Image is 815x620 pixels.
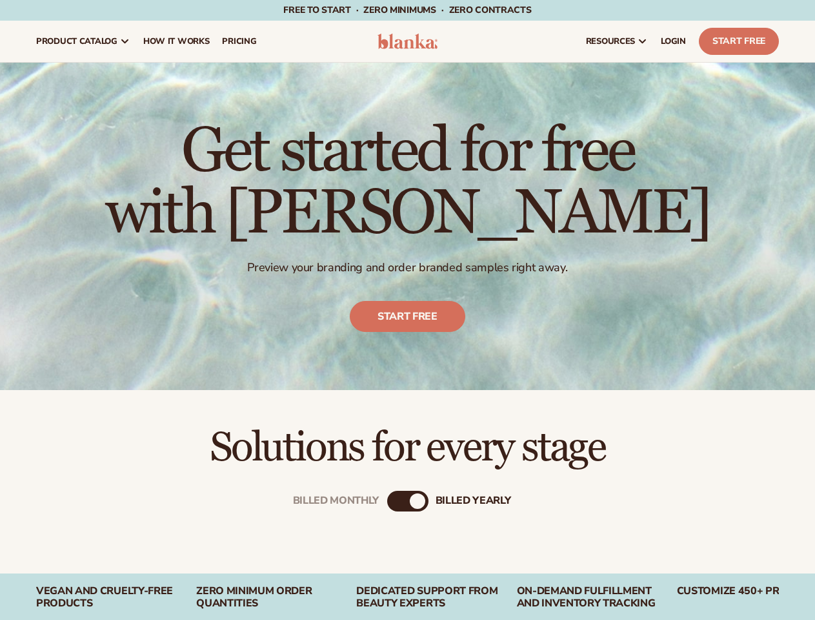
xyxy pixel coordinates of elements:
a: pricing [216,21,263,62]
p: Preview your branding and order branded samples right away. [105,260,710,275]
span: Free to start · ZERO minimums · ZERO contracts [283,4,531,16]
span: resources [586,36,635,46]
span: pricing [222,36,256,46]
a: LOGIN [654,21,692,62]
a: Start Free [699,28,779,55]
h1: Get started for free with [PERSON_NAME] [105,121,710,245]
a: Start free [350,301,465,332]
div: Billed Monthly [293,495,379,507]
a: resources [579,21,654,62]
div: Vegan and Cruelty-Free Products [36,585,185,610]
a: product catalog [30,21,137,62]
div: billed Yearly [436,495,511,507]
span: How It Works [143,36,210,46]
h2: Solutions for every stage [36,426,779,470]
a: How It Works [137,21,216,62]
span: product catalog [36,36,117,46]
div: Dedicated Support From Beauty Experts [356,585,505,610]
div: Zero Minimum Order QuantitieS [196,585,345,610]
span: LOGIN [661,36,686,46]
img: logo [377,34,438,49]
div: On-Demand Fulfillment and Inventory Tracking [517,585,665,610]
